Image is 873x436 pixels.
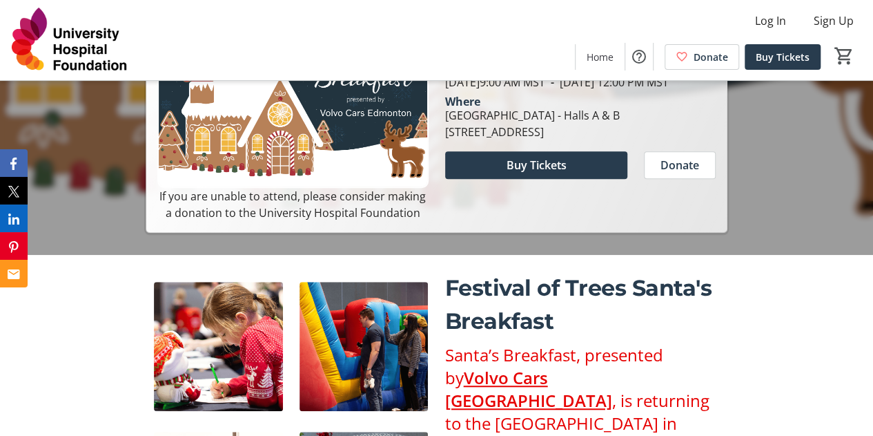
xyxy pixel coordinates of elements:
p: If you are unable to attend, please consider making a donation to the University Hospital Foundation [157,188,429,221]
span: Buy Tickets [756,50,810,64]
img: University Hospital Foundation's Logo [8,6,131,75]
div: Where [445,96,480,107]
span: Donate [694,50,728,64]
img: undefined [154,282,283,411]
button: Donate [644,151,716,179]
p: Festival of Trees Santa's Breakfast [445,272,720,338]
span: Log In [755,12,786,29]
span: [DATE] 12:00 PM MST [545,75,669,90]
button: Log In [744,10,797,32]
div: [STREET_ADDRESS] [445,124,620,140]
a: Volvo Cars [GEOGRAPHIC_DATA] [445,366,612,412]
button: Buy Tickets [445,151,628,179]
button: Help [625,43,653,70]
img: Campaign CTA Media Photo [157,35,429,188]
span: Sign Up [814,12,854,29]
span: Buy Tickets [506,157,566,173]
span: Home [587,50,614,64]
a: Buy Tickets [745,44,821,70]
span: Santa’s Breakfast, presented by [445,343,663,389]
a: Donate [665,44,739,70]
button: Sign Up [803,10,865,32]
div: [GEOGRAPHIC_DATA] - Halls A & B [445,107,620,124]
button: Cart [832,44,856,68]
img: undefined [300,282,429,411]
span: [DATE] 9:00 AM MST [445,75,545,90]
span: Donate [660,157,699,173]
span: - [545,75,560,90]
a: Home [576,44,625,70]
